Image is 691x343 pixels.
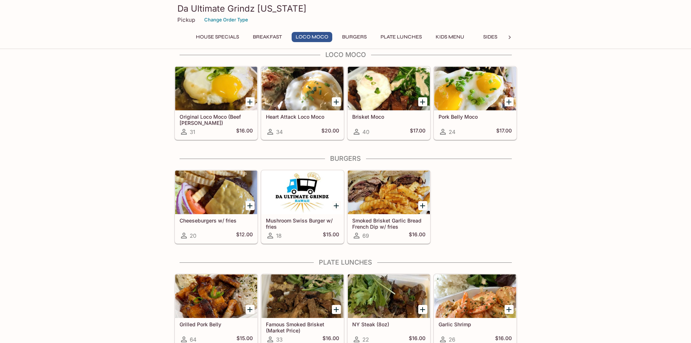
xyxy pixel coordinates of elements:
[175,171,257,214] div: Cheeseburgers w/ fries
[432,32,468,42] button: Kids Menu
[496,127,512,136] h5: $17.00
[190,336,197,343] span: 64
[418,305,427,314] button: Add NY Steak (8oz)
[338,32,371,42] button: Burgers
[332,305,341,314] button: Add Famous Smoked Brisket (Market Price)
[174,155,517,163] h4: Burgers
[348,274,430,318] div: NY Steak (8oz)
[347,170,430,244] a: Smoked Brisket Garlic Bread French Dip w/ fries69$16.00
[434,67,516,110] div: Pork Belly Moco
[292,32,332,42] button: Loco Moco
[246,305,255,314] button: Add Grilled Pork Belly
[262,67,344,110] div: Heart Attack Loco Moco
[276,336,283,343] span: 33
[347,66,430,140] a: Brisket Moco40$17.00
[174,258,517,266] h4: Plate Lunches
[332,201,341,210] button: Add Mushroom Swiss Burger w/ fries
[332,97,341,106] button: Add Heart Attack Loco Moco
[321,127,339,136] h5: $20.00
[246,97,255,106] button: Add Original Loco Moco (Beef Patty)
[266,114,339,120] h5: Heart Attack Loco Moco
[348,171,430,214] div: Smoked Brisket Garlic Bread French Dip w/ fries
[352,114,425,120] h5: Brisket Moco
[418,97,427,106] button: Add Brisket Moco
[505,97,514,106] button: Add Pork Belly Moco
[236,231,253,240] h5: $12.00
[449,128,456,135] span: 24
[409,231,425,240] h5: $16.00
[177,16,195,23] p: Pickup
[352,217,425,229] h5: Smoked Brisket Garlic Bread French Dip w/ fries
[323,231,339,240] h5: $15.00
[434,274,516,318] div: Garlic Shrimp
[174,51,517,59] h4: Loco Moco
[434,66,517,140] a: Pork Belly Moco24$17.00
[439,114,512,120] h5: Pork Belly Moco
[377,32,426,42] button: Plate Lunches
[201,14,251,25] button: Change Order Type
[262,171,344,214] div: Mushroom Swiss Burger w/ fries
[192,32,243,42] button: House Specials
[348,67,430,110] div: Brisket Moco
[266,321,339,333] h5: Famous Smoked Brisket (Market Price)
[352,321,425,327] h5: NY Steak (8oz)
[180,321,253,327] h5: Grilled Pork Belly
[261,66,344,140] a: Heart Attack Loco Moco34$20.00
[439,321,512,327] h5: Garlic Shrimp
[276,232,281,239] span: 18
[190,232,196,239] span: 20
[449,336,455,343] span: 26
[362,336,369,343] span: 22
[410,127,425,136] h5: $17.00
[175,170,258,244] a: Cheeseburgers w/ fries20$12.00
[276,128,283,135] span: 34
[236,127,253,136] h5: $16.00
[180,114,253,126] h5: Original Loco Moco (Beef [PERSON_NAME])
[505,305,514,314] button: Add Garlic Shrimp
[266,217,339,229] h5: Mushroom Swiss Burger w/ fries
[418,201,427,210] button: Add Smoked Brisket Garlic Bread French Dip w/ fries
[175,66,258,140] a: Original Loco Moco (Beef [PERSON_NAME])31$16.00
[362,232,369,239] span: 69
[262,274,344,318] div: Famous Smoked Brisket (Market Price)
[177,3,514,14] h3: Da Ultimate Grindz [US_STATE]
[249,32,286,42] button: Breakfast
[261,170,344,244] a: Mushroom Swiss Burger w/ fries18$15.00
[246,201,255,210] button: Add Cheeseburgers w/ fries
[180,217,253,224] h5: Cheeseburgers w/ fries
[175,274,257,318] div: Grilled Pork Belly
[362,128,369,135] span: 40
[175,67,257,110] div: Original Loco Moco (Beef Patty)
[190,128,195,135] span: 31
[474,32,507,42] button: Sides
